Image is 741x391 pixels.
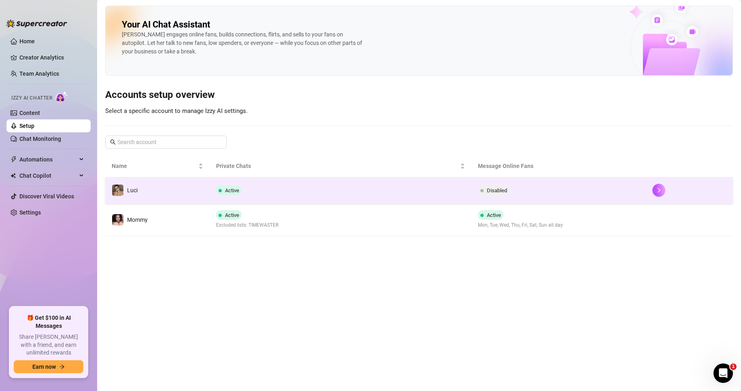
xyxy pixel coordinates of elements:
[19,38,35,45] a: Home
[19,193,74,200] a: Discover Viral Videos
[127,187,138,193] span: Luci
[11,94,52,102] span: Izzy AI Chatter
[122,19,210,30] h2: Your AI Chat Assistant
[216,221,278,229] span: Excluded lists: TIMEWASTER
[105,155,210,177] th: Name
[487,212,501,218] span: Active
[478,221,563,229] span: Mon, Tue, Wed, Thu, Fri, Sat, Sun all day
[11,156,17,163] span: thunderbolt
[652,184,665,197] button: right
[656,187,662,193] span: right
[32,363,56,370] span: Earn now
[19,209,41,216] a: Settings
[112,161,197,170] span: Name
[6,19,67,28] img: logo-BBDzfeDw.svg
[210,155,471,177] th: Private Chats
[216,161,458,170] span: Private Chats
[471,155,646,177] th: Message Online Fans
[19,123,34,129] a: Setup
[117,138,215,147] input: Search account
[14,333,83,357] span: Share [PERSON_NAME] with a friend, and earn unlimited rewards
[14,314,83,330] span: 🎁 Get $100 in AI Messages
[19,153,77,166] span: Automations
[127,217,148,223] span: Mommy
[487,187,507,193] span: Disabled
[112,185,123,196] img: Luci
[225,187,239,193] span: Active
[55,91,68,103] img: AI Chatter
[112,214,123,225] img: Mommy
[19,136,61,142] a: Chat Monitoring
[105,89,733,102] h3: Accounts setup overview
[14,360,83,373] button: Earn nowarrow-right
[225,212,239,218] span: Active
[19,169,77,182] span: Chat Copilot
[110,139,116,145] span: search
[11,173,16,178] img: Chat Copilot
[59,364,65,370] span: arrow-right
[122,30,365,56] div: [PERSON_NAME] engages online fans, builds connections, flirts, and sells to your fans on autopilo...
[19,110,40,116] a: Content
[19,70,59,77] a: Team Analytics
[19,51,84,64] a: Creator Analytics
[105,107,248,115] span: Select a specific account to manage Izzy AI settings.
[713,363,733,383] iframe: Intercom live chat
[730,363,737,370] span: 1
